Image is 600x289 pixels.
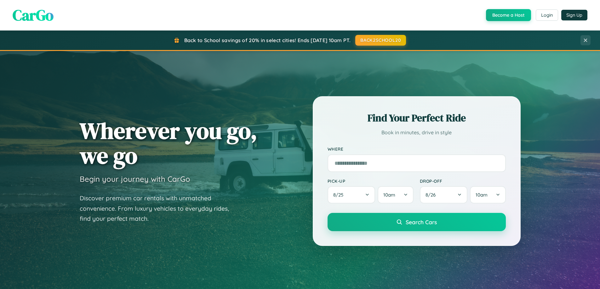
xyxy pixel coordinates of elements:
span: CarGo [13,5,54,25]
button: 10am [378,186,413,203]
span: Search Cars [406,219,437,225]
span: 10am [476,192,488,198]
button: 10am [470,186,506,203]
button: BACK2SCHOOL20 [355,35,406,46]
p: Book in minutes, drive in style [328,128,506,137]
button: Search Cars [328,213,506,231]
button: Sign Up [561,10,587,20]
p: Discover premium car rentals with unmatched convenience. From luxury vehicles to everyday rides, ... [80,193,237,224]
span: 8 / 26 [426,192,439,198]
label: Pick-up [328,178,414,184]
h2: Find Your Perfect Ride [328,111,506,125]
label: Drop-off [420,178,506,184]
button: Login [536,9,558,21]
label: Where [328,147,506,152]
button: 8/25 [328,186,375,203]
button: 8/26 [420,186,468,203]
span: Back to School savings of 20% in select cities! Ends [DATE] 10am PT. [184,37,351,43]
span: 8 / 25 [333,192,346,198]
button: Become a Host [486,9,531,21]
span: 10am [383,192,395,198]
h1: Wherever you go, we go [80,118,257,168]
h3: Begin your journey with CarGo [80,174,190,184]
